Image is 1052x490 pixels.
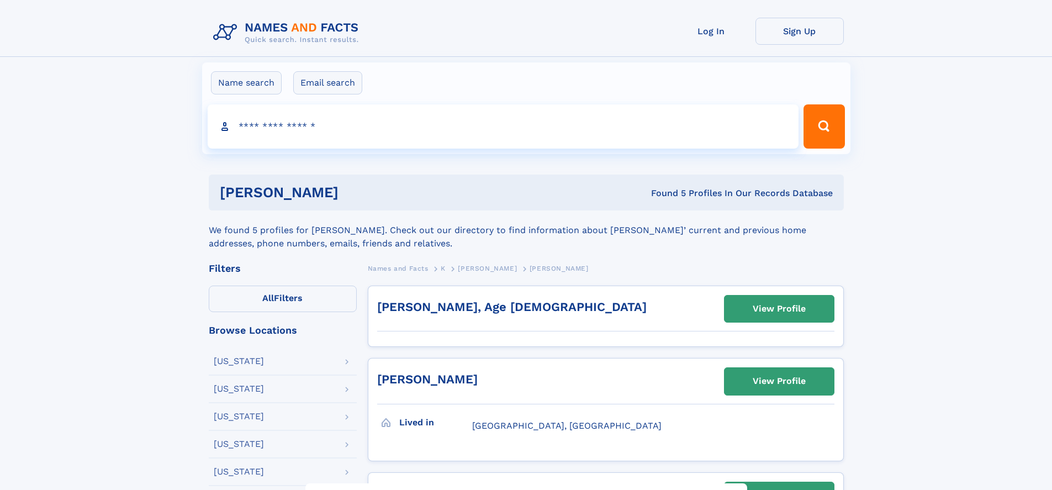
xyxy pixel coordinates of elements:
[209,18,368,48] img: Logo Names and Facts
[214,357,264,366] div: [US_STATE]
[377,372,478,386] a: [PERSON_NAME]
[753,368,806,394] div: View Profile
[368,261,429,275] a: Names and Facts
[220,186,495,199] h1: [PERSON_NAME]
[209,264,357,273] div: Filters
[209,286,357,312] label: Filters
[667,18,755,45] a: Log In
[214,467,264,476] div: [US_STATE]
[472,420,662,431] span: [GEOGRAPHIC_DATA], [GEOGRAPHIC_DATA]
[755,18,844,45] a: Sign Up
[458,265,517,272] span: [PERSON_NAME]
[399,413,472,432] h3: Lived in
[214,440,264,449] div: [US_STATE]
[209,325,357,335] div: Browse Locations
[208,104,799,149] input: search input
[725,296,834,322] a: View Profile
[214,412,264,421] div: [US_STATE]
[530,265,589,272] span: [PERSON_NAME]
[214,384,264,393] div: [US_STATE]
[495,187,833,199] div: Found 5 Profiles In Our Records Database
[725,368,834,394] a: View Profile
[803,104,844,149] button: Search Button
[441,265,446,272] span: K
[293,71,362,94] label: Email search
[441,261,446,275] a: K
[458,261,517,275] a: [PERSON_NAME]
[209,210,844,250] div: We found 5 profiles for [PERSON_NAME]. Check out our directory to find information about [PERSON_...
[377,300,647,314] a: [PERSON_NAME], Age [DEMOGRAPHIC_DATA]
[753,296,806,322] div: View Profile
[211,71,282,94] label: Name search
[262,293,274,303] span: All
